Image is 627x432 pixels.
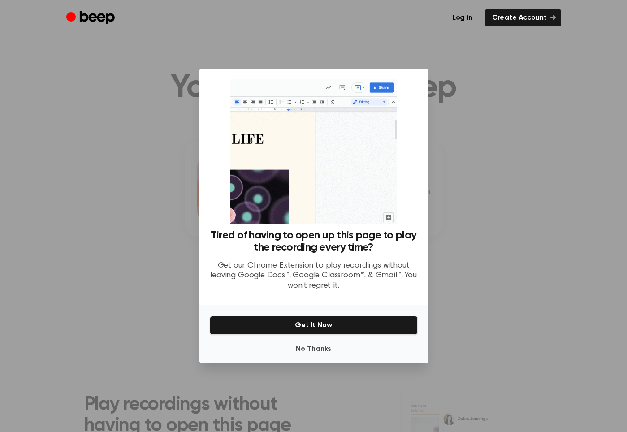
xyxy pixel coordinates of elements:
[445,9,480,26] a: Log in
[66,9,117,27] a: Beep
[485,9,561,26] a: Create Account
[230,79,397,224] img: Beep extension in action
[210,229,418,254] h3: Tired of having to open up this page to play the recording every time?
[210,261,418,291] p: Get our Chrome Extension to play recordings without leaving Google Docs™, Google Classroom™, & Gm...
[210,340,418,358] button: No Thanks
[210,316,418,335] button: Get It Now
